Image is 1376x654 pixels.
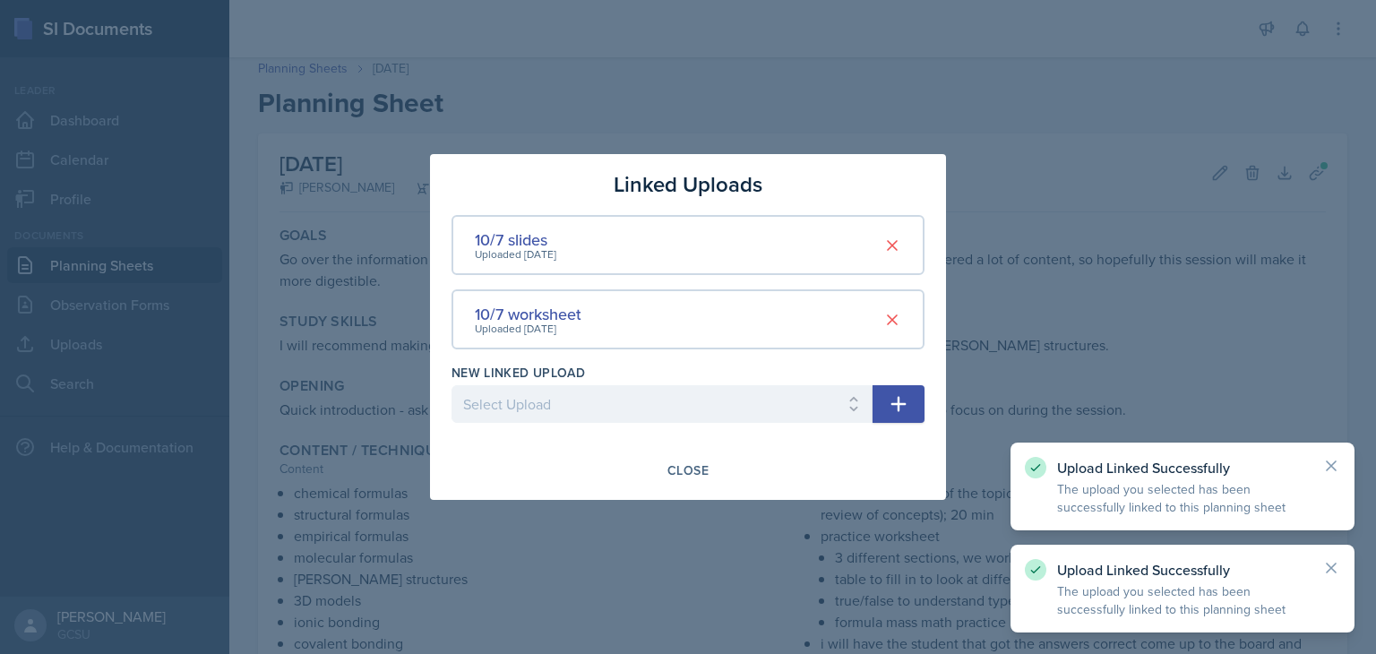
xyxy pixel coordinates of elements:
[475,246,556,262] div: Uploaded [DATE]
[614,168,762,201] h3: Linked Uploads
[667,463,709,478] div: Close
[1057,480,1308,516] p: The upload you selected has been successfully linked to this planning sheet
[656,455,720,486] button: Close
[475,228,556,252] div: 10/7 slides
[475,321,581,337] div: Uploaded [DATE]
[451,364,585,382] label: New Linked Upload
[475,302,581,326] div: 10/7 worksheet
[1057,459,1308,477] p: Upload Linked Successfully
[1057,582,1308,618] p: The upload you selected has been successfully linked to this planning sheet
[1057,561,1308,579] p: Upload Linked Successfully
